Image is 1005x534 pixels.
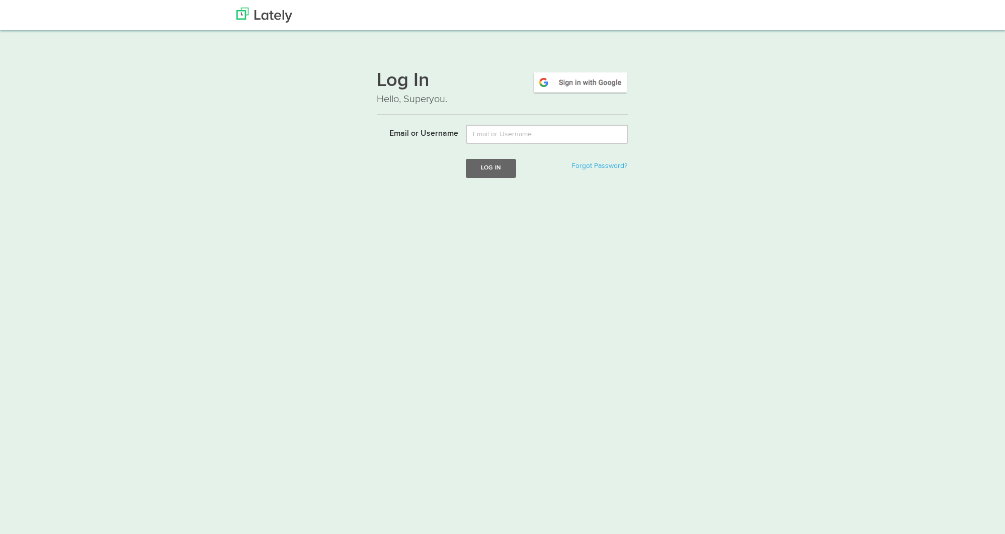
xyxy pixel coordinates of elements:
[532,71,628,94] img: google-signin.png
[571,162,627,169] a: Forgot Password?
[466,125,628,144] input: Email or Username
[369,125,458,140] label: Email or Username
[236,8,292,23] img: Lately
[377,92,628,107] p: Hello, Superyou.
[377,71,628,92] h1: Log In
[466,159,516,177] button: Log In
